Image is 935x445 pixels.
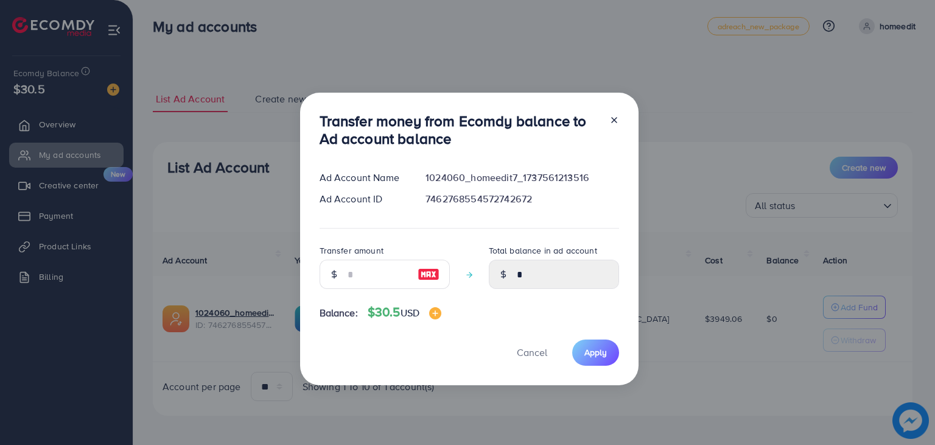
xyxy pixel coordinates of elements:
[429,307,441,319] img: image
[416,171,628,185] div: 1024060_homeedit7_1737561213516
[310,171,416,185] div: Ad Account Name
[368,305,441,320] h4: $30.5
[320,306,358,320] span: Balance:
[401,306,419,319] span: USD
[320,112,600,148] h3: Transfer money from Ecomdy balance to Ad account balance
[584,346,607,358] span: Apply
[320,244,383,257] label: Transfer amount
[418,267,439,282] img: image
[502,340,562,366] button: Cancel
[572,340,619,366] button: Apply
[310,192,416,206] div: Ad Account ID
[517,346,547,359] span: Cancel
[489,244,597,257] label: Total balance in ad account
[416,192,628,206] div: 7462768554572742672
